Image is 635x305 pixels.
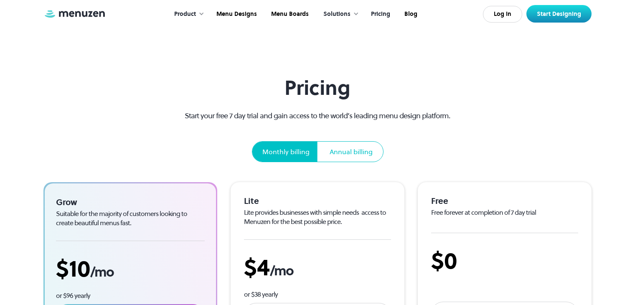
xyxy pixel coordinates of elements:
div: Grow [56,197,205,208]
span: 10 [69,252,90,285]
div: Free forever at completion of 7 day trial [431,208,578,217]
div: Lite [244,196,391,206]
div: $ [244,253,391,281]
span: /mo [90,263,114,281]
div: $ [56,254,205,282]
div: Solutions [323,10,351,19]
span: 4 [257,251,270,283]
a: Log In [483,6,522,23]
div: Suitable for the majority of customers looking to create beautiful menus fast. [56,209,205,227]
div: Product [166,1,208,27]
a: Menu Designs [208,1,263,27]
div: Free [431,196,578,206]
div: or $96 yearly [56,291,205,300]
span: /mo [270,262,293,280]
p: Start your free 7 day trial and gain access to the world’s leading menu design platform. [170,110,465,121]
div: Solutions [315,1,363,27]
div: Annual billing [330,147,373,157]
div: Lite provides businesses with simple needs access to Menuzen for the best possible price. [244,208,391,226]
div: Monthly billing [262,147,310,157]
div: Product [174,10,196,19]
h1: Pricing [170,76,465,100]
a: Start Designing [526,5,592,23]
a: Menu Boards [263,1,315,27]
div: or $38 yearly [244,290,391,299]
a: Blog [396,1,424,27]
div: $0 [431,247,578,274]
a: Pricing [363,1,396,27]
